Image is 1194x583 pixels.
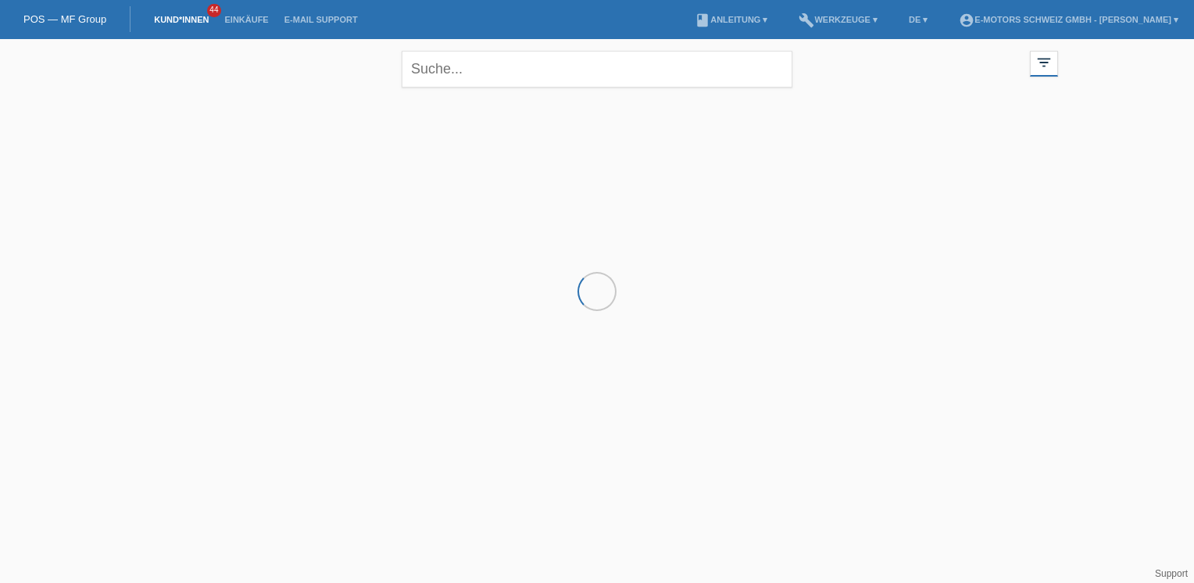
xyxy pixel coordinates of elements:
[951,15,1186,24] a: account_circleE-Motors Schweiz GmbH - [PERSON_NAME] ▾
[687,15,775,24] a: bookAnleitung ▾
[1155,568,1188,579] a: Support
[791,15,885,24] a: buildWerkzeuge ▾
[901,15,935,24] a: DE ▾
[1035,54,1053,71] i: filter_list
[216,15,276,24] a: Einkäufe
[207,4,221,17] span: 44
[799,13,814,28] i: build
[959,13,974,28] i: account_circle
[23,13,106,25] a: POS — MF Group
[695,13,710,28] i: book
[277,15,366,24] a: E-Mail Support
[146,15,216,24] a: Kund*innen
[402,51,792,88] input: Suche...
